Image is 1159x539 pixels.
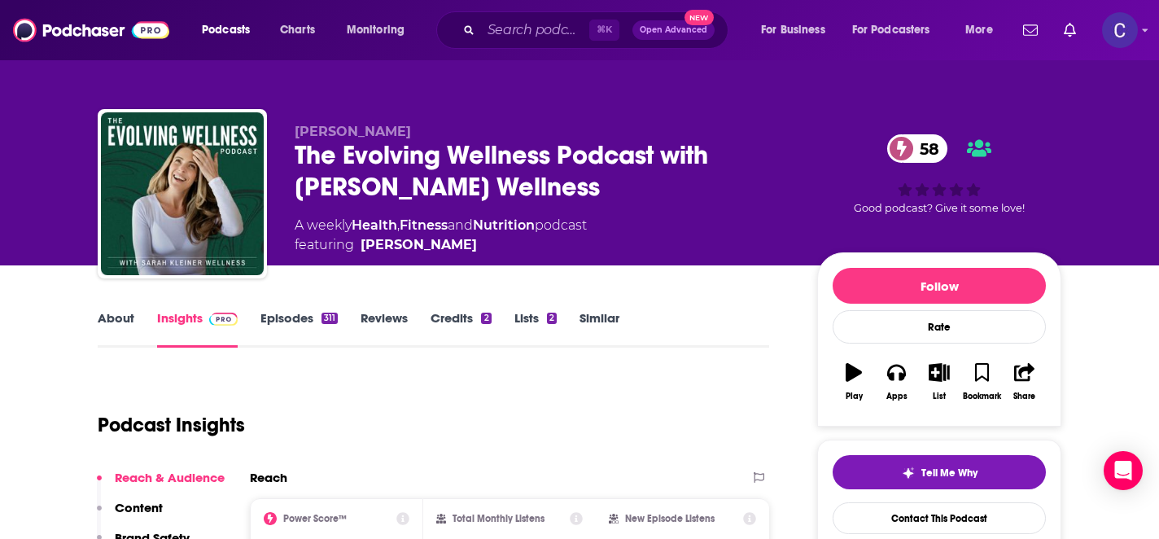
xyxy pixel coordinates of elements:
button: open menu [190,17,271,43]
div: Rate [833,310,1046,344]
h1: Podcast Insights [98,413,245,437]
div: Open Intercom Messenger [1104,451,1143,490]
a: Contact This Podcast [833,502,1046,534]
a: Show notifications dropdown [1057,16,1082,44]
div: 2 [547,313,557,324]
span: featuring [295,235,587,255]
span: [PERSON_NAME] [295,124,411,139]
button: Reach & Audience [97,470,225,500]
button: List [918,353,960,411]
span: , [397,217,400,233]
span: For Podcasters [852,19,930,42]
button: tell me why sparkleTell Me Why [833,455,1046,489]
h2: Power Score™ [283,513,347,524]
a: 58 [887,134,947,163]
img: Podchaser - Follow, Share and Rate Podcasts [13,15,169,46]
div: Search podcasts, credits, & more... [452,11,744,49]
button: open menu [842,17,954,43]
button: Content [97,500,163,530]
span: More [965,19,993,42]
div: Bookmark [963,392,1001,401]
a: InsightsPodchaser Pro [157,310,238,348]
a: Credits2 [431,310,491,348]
div: Play [846,392,863,401]
button: Follow [833,268,1046,304]
span: Open Advanced [640,26,707,34]
input: Search podcasts, credits, & more... [481,17,589,43]
p: Reach & Audience [115,470,225,485]
a: Episodes311 [260,310,338,348]
a: Charts [269,17,325,43]
button: Open AdvancedNew [632,20,715,40]
a: About [98,310,134,348]
span: and [448,217,473,233]
span: Logged in as publicityxxtina [1102,12,1138,48]
a: Reviews [361,310,408,348]
a: Show notifications dropdown [1017,16,1044,44]
a: Sarah Kleiner [361,235,477,255]
span: ⌘ K [589,20,619,41]
a: Lists2 [514,310,557,348]
button: Share [1004,353,1046,411]
div: 58Good podcast? Give it some love! [817,124,1061,226]
div: 311 [321,313,338,324]
span: Charts [280,19,315,42]
img: tell me why sparkle [902,467,915,480]
span: Good podcast? Give it some love! [854,202,1025,214]
span: 58 [903,134,947,163]
img: The Evolving Wellness Podcast with Sarah Kleiner Wellness [101,112,264,275]
button: open menu [335,17,426,43]
button: Show profile menu [1102,12,1138,48]
h2: New Episode Listens [625,513,715,524]
div: 2 [481,313,491,324]
a: Health [352,217,397,233]
div: Apps [886,392,908,401]
a: Similar [579,310,619,348]
button: open menu [750,17,846,43]
span: New [684,10,714,25]
a: Fitness [400,217,448,233]
p: Content [115,500,163,515]
h2: Reach [250,470,287,485]
span: Podcasts [202,19,250,42]
img: Podchaser Pro [209,313,238,326]
div: Share [1013,392,1035,401]
div: List [933,392,946,401]
span: Monitoring [347,19,405,42]
button: Apps [875,353,917,411]
span: For Business [761,19,825,42]
div: A weekly podcast [295,216,587,255]
img: User Profile [1102,12,1138,48]
h2: Total Monthly Listens [453,513,545,524]
span: Tell Me Why [921,467,977,480]
a: Nutrition [473,217,535,233]
button: open menu [954,17,1013,43]
button: Play [833,353,875,411]
button: Bookmark [960,353,1003,411]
